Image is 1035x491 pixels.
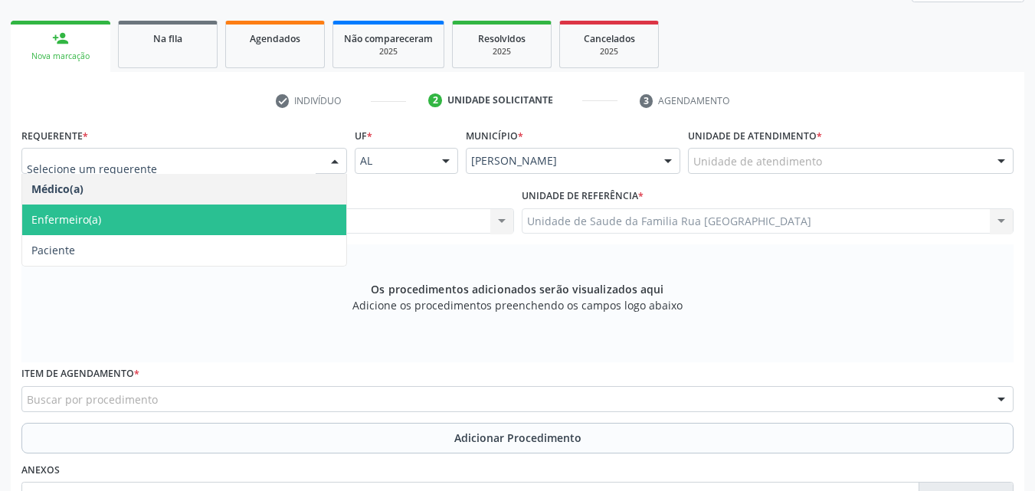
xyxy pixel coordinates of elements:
span: Cancelados [584,32,635,45]
div: 2 [428,93,442,107]
span: Enfermeiro(a) [31,212,101,227]
span: Adicionar Procedimento [454,430,581,446]
span: Médico(a) [31,182,84,196]
div: 2025 [344,46,433,57]
span: [PERSON_NAME] [471,153,649,169]
input: Selecione um requerente [27,153,316,184]
div: 2025 [571,46,647,57]
span: Paciente [31,243,75,257]
span: Agendados [250,32,300,45]
div: 2025 [463,46,540,57]
span: AL [360,153,427,169]
div: person_add [52,30,69,47]
span: Adicione os procedimentos preenchendo os campos logo abaixo [352,297,683,313]
span: Não compareceram [344,32,433,45]
span: Buscar por procedimento [27,391,158,408]
label: Município [466,124,523,148]
span: Os procedimentos adicionados serão visualizados aqui [371,281,663,297]
label: Item de agendamento [21,362,139,386]
div: Unidade solicitante [447,93,553,107]
span: Unidade de atendimento [693,153,822,169]
label: Unidade de referência [522,185,644,208]
button: Adicionar Procedimento [21,423,1014,453]
label: Requerente [21,124,88,148]
label: Unidade de atendimento [688,124,822,148]
div: Nova marcação [21,51,100,62]
span: Na fila [153,32,182,45]
span: Resolvidos [478,32,526,45]
label: UF [355,124,372,148]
